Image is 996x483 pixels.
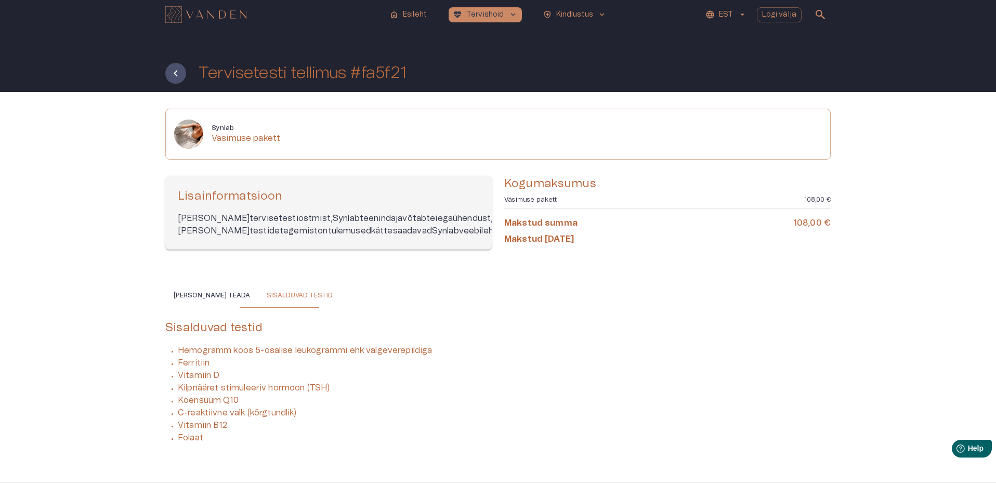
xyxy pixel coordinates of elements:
button: EST [704,7,748,22]
img: Synlab [174,120,203,149]
button: Logi välja [757,7,802,22]
p: Logi välja [762,9,797,20]
p: EST [719,9,733,20]
p: Koensüüm Q10 [178,394,831,407]
p: [PERSON_NAME] tervisetesti ostmist, Synlab teenindaja võtab teiega ühendust, et tellimus kinnitad... [178,212,479,237]
span: ecg_heart [453,10,462,19]
p: 108,00 € [804,195,831,204]
button: open search modal [810,4,831,25]
h1: Tervisetesti tellimus #fa5f21 [199,64,407,82]
button: ecg_heartTervishoidkeyboard_arrow_down [449,7,522,22]
button: Sisalduvad testid [258,283,341,308]
p: Tervishoid [466,9,504,20]
p: Hemogramm koos 5-osalise leukogrammi ehk valgeverepildiga [178,344,831,357]
p: Folaat [178,432,831,444]
a: Navigate to homepage [165,7,381,22]
span: keyboard_arrow_down [597,10,607,19]
h6: Makstud [DATE] [504,233,574,245]
p: C-reaktiivne valk (kõrgtundlik) [178,407,831,419]
h5: Kogumaksumus [504,176,831,191]
h6: Makstud summa [504,217,578,229]
span: search [814,8,827,21]
h6: Synlab [212,124,280,133]
p: Esileht [403,9,427,20]
span: health_and_safety [543,10,552,19]
p: Ferritiin [178,357,831,369]
p: Kindlustus [556,9,594,20]
iframe: Help widget launcher [915,436,996,465]
img: Vanden logo [165,6,247,23]
button: Tagasi [165,63,186,84]
button: health_and_safetyKindlustuskeyboard_arrow_down [539,7,611,22]
p: Väsimuse pakett [504,195,557,204]
p: Vitamiin B12 [178,419,831,432]
h5: Sisalduvad testid [165,320,831,335]
span: home [389,10,399,19]
h5: Lisainformatsioon [178,189,479,204]
button: homeEsileht [385,7,432,22]
p: Vitamiin D [178,369,831,382]
h6: 108,00 € [793,217,831,229]
p: Kilpnääret stimuleeriv hormoon (TSH) [178,382,831,394]
button: [PERSON_NAME] teada [165,283,258,308]
span: keyboard_arrow_down [508,10,518,19]
p: Väsimuse pakett [212,132,280,145]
